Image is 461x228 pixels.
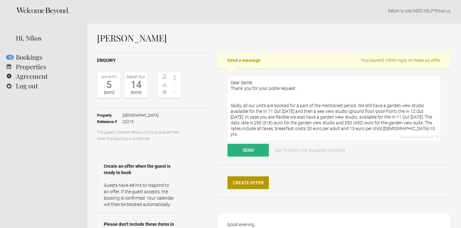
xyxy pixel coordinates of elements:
[97,119,122,125] strong: Reference #
[122,119,159,125] span: 22019
[97,112,122,119] strong: Property
[6,55,14,60] flynt-notification-badge: 12
[388,8,411,13] a: Return to site
[270,144,350,157] a: Use 'Property not available' template
[99,74,119,80] div: Arrive Fri
[361,57,441,63] span: You have to reply or make an offer
[126,90,146,96] div: [DATE]
[227,144,269,157] button: Send
[104,163,175,176] strong: Create an offer when the guest is ready to book
[97,33,450,43] h1: [PERSON_NAME]
[16,33,78,43] div: Hi, Nikos
[379,58,393,63] flynt-countdown: 05:16h
[170,82,180,88] span: -
[122,112,159,119] span: [GEOGRAPHIC_DATA]
[97,8,451,14] p: | NEED HELP? .
[126,74,146,80] div: Depart Sun
[227,176,269,189] a: Create Offer
[170,89,180,95] span: -
[170,74,180,81] span: 2
[97,57,209,64] h2: Enquiry
[99,90,119,96] div: [DATE]
[97,129,181,142] p: The guest’s contact details will be displayed here when the booking is confirmed.
[104,182,175,208] p: Guests have 48 hrs to respond to an offer. If the guest accepts, the booking is confirmed. Your c...
[218,52,450,68] h2: Send a message
[436,8,451,13] a: Email us
[126,80,146,90] div: 14
[99,80,119,90] div: 5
